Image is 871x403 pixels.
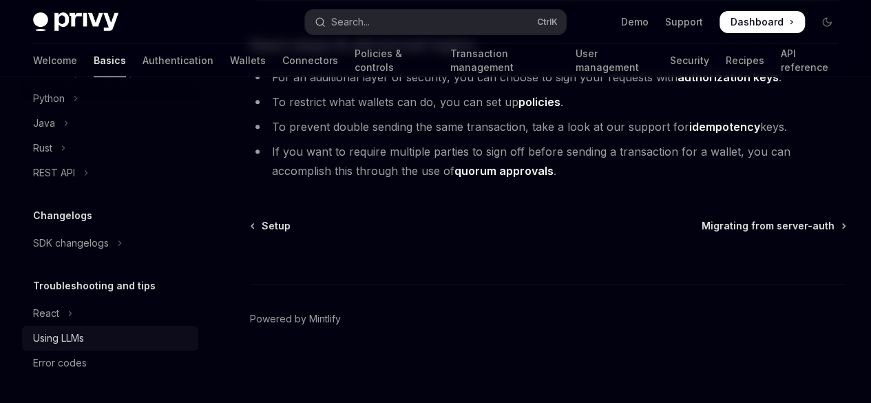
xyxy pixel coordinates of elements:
[33,355,87,371] div: Error codes
[251,219,291,233] a: Setup
[22,326,198,351] a: Using LLMs
[725,44,764,77] a: Recipes
[250,142,846,180] li: If you want to require multiple parties to sign off before sending a transaction for a wallet, yo...
[621,15,649,29] a: Demo
[780,44,838,77] a: API reference
[22,161,198,185] button: Toggle REST API section
[33,305,59,322] div: React
[689,120,760,134] a: idempotency
[576,44,653,77] a: User management
[250,92,846,112] li: To restrict what wallets can do, you can set up .
[702,219,845,233] a: Migrating from server-auth
[331,14,370,30] div: Search...
[143,44,213,77] a: Authentication
[33,278,156,294] h5: Troubleshooting and tips
[33,115,55,132] div: Java
[702,219,835,233] span: Migrating from server-auth
[262,219,291,233] span: Setup
[454,164,554,178] a: quorum approvals
[816,11,838,33] button: Toggle dark mode
[33,140,52,156] div: Rust
[22,111,198,136] button: Toggle Java section
[678,70,779,85] a: authorization keys
[665,15,703,29] a: Support
[33,44,77,77] a: Welcome
[33,207,92,224] h5: Changelogs
[731,15,784,29] span: Dashboard
[720,11,805,33] a: Dashboard
[669,44,709,77] a: Security
[282,44,338,77] a: Connectors
[22,351,198,375] a: Error codes
[250,68,846,87] li: For an additional layer of security, you can choose to sign your requests with .
[518,95,560,110] a: policies
[22,231,198,256] button: Toggle SDK changelogs section
[33,12,118,32] img: dark logo
[450,44,558,77] a: Transaction management
[33,330,84,347] div: Using LLMs
[230,44,266,77] a: Wallets
[22,301,198,326] button: Toggle React section
[537,17,558,28] span: Ctrl K
[250,312,341,326] a: Powered by Mintlify
[33,235,109,251] div: SDK changelogs
[250,117,846,136] li: To prevent double sending the same transaction, take a look at our support for keys.
[22,136,198,161] button: Toggle Rust section
[355,44,433,77] a: Policies & controls
[94,44,126,77] a: Basics
[33,165,75,181] div: REST API
[305,10,566,34] button: Open search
